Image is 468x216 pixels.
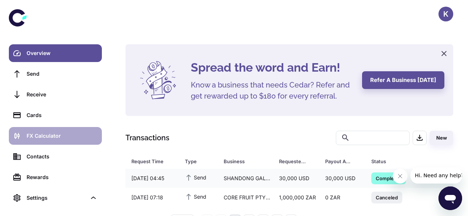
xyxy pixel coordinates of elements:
iframe: Close message [393,169,407,184]
a: Overview [9,44,102,62]
span: Send [185,173,206,181]
a: Send [9,65,102,83]
div: 30,000 USD [273,171,319,185]
h4: Spread the word and Earn! [191,59,353,76]
div: [DATE] 04:45 [125,171,179,185]
div: Payout Amount [325,156,353,167]
span: Hi. Need any help? [4,5,53,11]
div: Rewards [27,173,97,181]
h5: Know a business that needs Cedar? Refer and get rewarded up to $180 for every referral. [191,79,353,102]
span: Completed [371,174,406,182]
span: Request Time [131,156,176,167]
div: Settings [9,189,102,207]
iframe: Message from company [410,167,462,184]
iframe: Button to launch messaging window [438,186,462,210]
div: Request Time [131,156,166,167]
a: Cards [9,106,102,124]
span: Payout Amount [325,156,362,167]
div: CORE FRUIT PTY. LTD [218,191,273,205]
button: Refer a business [DATE] [362,71,444,89]
button: K [438,7,453,21]
div: [DATE] 07:18 [125,191,179,205]
span: Requested Amount [279,156,316,167]
span: Send [185,192,206,200]
div: SHANDONG GALAXY INTERNATIONAL TRADING CO.,LTD [218,171,273,185]
div: Send [27,70,97,78]
a: Rewards [9,168,102,186]
div: Settings [27,194,86,202]
div: Overview [27,49,97,57]
span: Status [371,156,427,167]
div: Receive [27,90,97,99]
div: 1,000,000 ZAR [273,191,319,205]
div: 0 ZAR [319,191,365,205]
div: Status [371,156,417,167]
div: Contacts [27,152,97,161]
a: FX Calculator [9,127,102,145]
div: Type [185,156,205,167]
div: 30,000 USD [319,171,365,185]
a: Contacts [9,148,102,165]
div: FX Calculator [27,132,97,140]
div: Requested Amount [279,156,307,167]
button: New [430,131,453,145]
span: Canceled [371,193,402,201]
a: Receive [9,86,102,103]
div: Cards [27,111,97,119]
span: Type [185,156,215,167]
h1: Transactions [125,132,169,143]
